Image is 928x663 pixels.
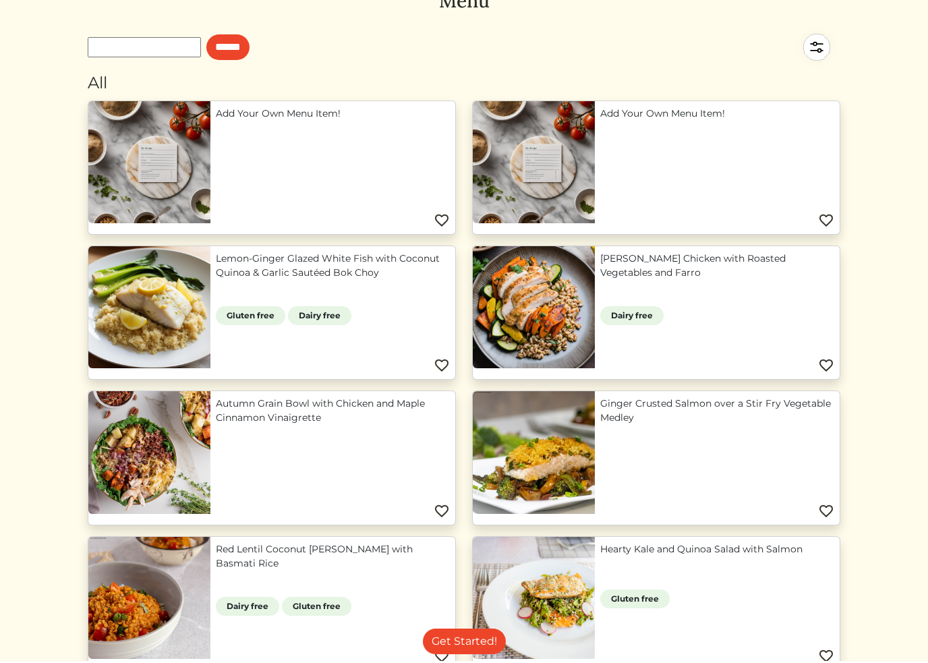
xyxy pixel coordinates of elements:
[600,399,834,428] a: Ginger Crusted Salmon over a Stir Fry Vegetable Medley
[600,254,834,283] a: [PERSON_NAME] Chicken with Roasted Vegetables and Farro
[434,215,450,231] img: Favorite menu item
[818,215,834,231] img: Favorite menu item
[818,360,834,376] img: Favorite menu item
[818,506,834,522] img: Favorite menu item
[434,360,450,376] img: Favorite menu item
[216,545,450,573] a: Red Lentil Coconut [PERSON_NAME] with Basmati Rice
[216,254,450,283] a: Lemon‑Ginger Glazed White Fish with Coconut Quinoa & Garlic Sautéed Bok Choy
[216,109,450,123] a: Add Your Own Menu Item!
[600,109,834,123] a: Add Your Own Menu Item!
[88,74,840,98] div: All
[793,26,840,74] img: filter-5a7d962c2457a2d01fc3f3b070ac7679cf81506dd4bc827d76cf1eb68fb85cd7.svg
[423,631,506,656] a: Get Started!
[216,399,450,428] a: Autumn Grain Bowl with Chicken and Maple Cinnamon Vinaigrette
[600,545,834,559] a: Hearty Kale and Quinoa Salad with Salmon
[434,506,450,522] img: Favorite menu item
